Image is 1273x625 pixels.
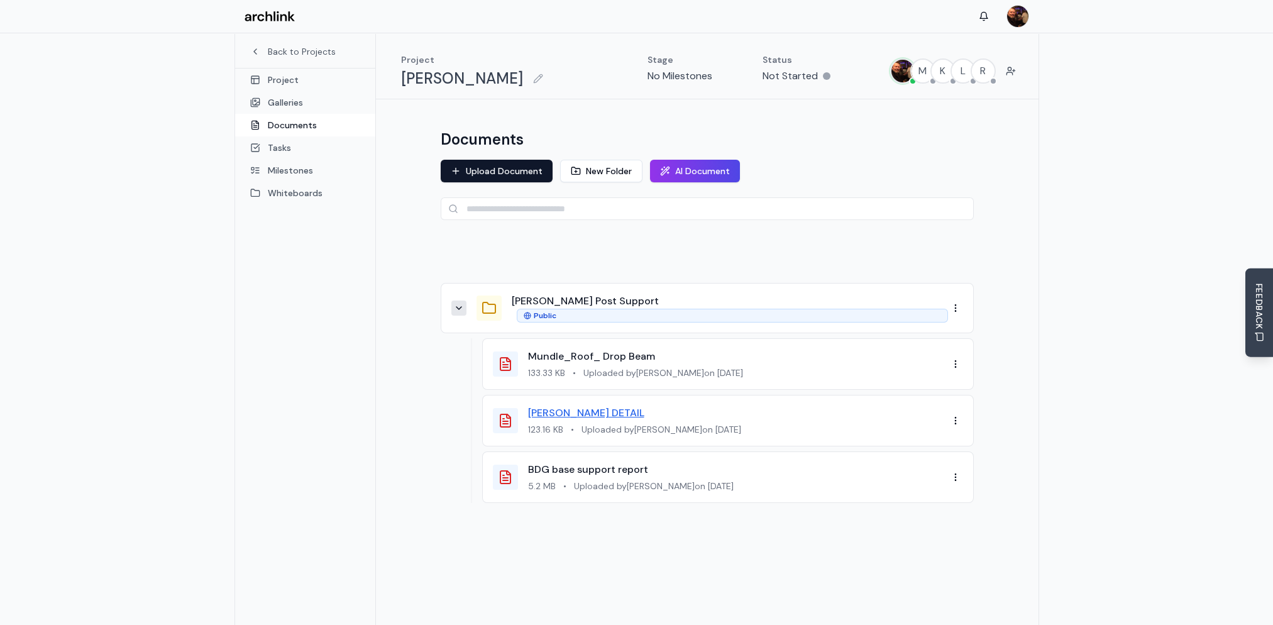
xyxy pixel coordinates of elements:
span: • [571,423,574,436]
div: BDG base support report5.2 MB•Uploaded by[PERSON_NAME]on [DATE] [482,451,974,503]
img: MARC JONES [1007,6,1028,27]
div: Mundle_Roof_ Drop Beam133.33 KB•Uploaded by[PERSON_NAME]on [DATE] [482,338,974,390]
a: Milestones [235,159,375,182]
span: • [573,367,576,379]
div: [PERSON_NAME] DETAIL123.16 KB•Uploaded by[PERSON_NAME]on [DATE] [482,395,974,446]
h1: [PERSON_NAME] [401,69,523,89]
a: Project [235,69,375,91]
p: No Milestones [648,69,712,84]
span: 133.33 KB [528,367,565,379]
button: New Folder [560,160,642,182]
span: Public [534,311,556,321]
button: MARC JONES [890,58,915,84]
span: M [912,60,934,82]
span: R [972,60,995,82]
span: Uploaded by [PERSON_NAME] on [DATE] [574,480,734,492]
img: MARC JONES [891,60,914,82]
img: Archlink [245,11,295,22]
button: L [951,58,976,84]
button: M [910,58,935,84]
a: Back to Projects [250,45,360,58]
span: Uploaded by [PERSON_NAME] on [DATE] [581,423,741,436]
button: Send Feedback [1245,268,1273,357]
span: 5.2 MB [528,480,556,492]
span: K [932,60,954,82]
p: Project [401,53,548,66]
a: Tasks [235,136,375,159]
button: Upload Document [441,160,553,182]
a: Galleries [235,91,375,114]
a: Mundle_Roof_ Drop Beam [528,350,655,363]
a: BDG base support report [528,463,648,476]
a: Documents [235,114,375,136]
button: [PERSON_NAME] Post Support [512,294,659,309]
p: Not Started [763,69,818,84]
span: • [563,480,566,492]
a: Whiteboards [235,182,375,204]
div: [PERSON_NAME] Post SupportPublic [441,283,974,333]
p: Stage [648,53,712,66]
span: L [952,60,974,82]
button: K [930,58,956,84]
p: Status [763,53,830,66]
h1: Documents [441,130,524,150]
span: 123.16 KB [528,423,563,436]
button: R [971,58,996,84]
span: Uploaded by [PERSON_NAME] on [DATE] [583,367,743,379]
a: [PERSON_NAME] DETAIL [528,406,644,419]
button: AI Document [650,160,740,182]
span: FEEDBACK [1253,284,1265,329]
